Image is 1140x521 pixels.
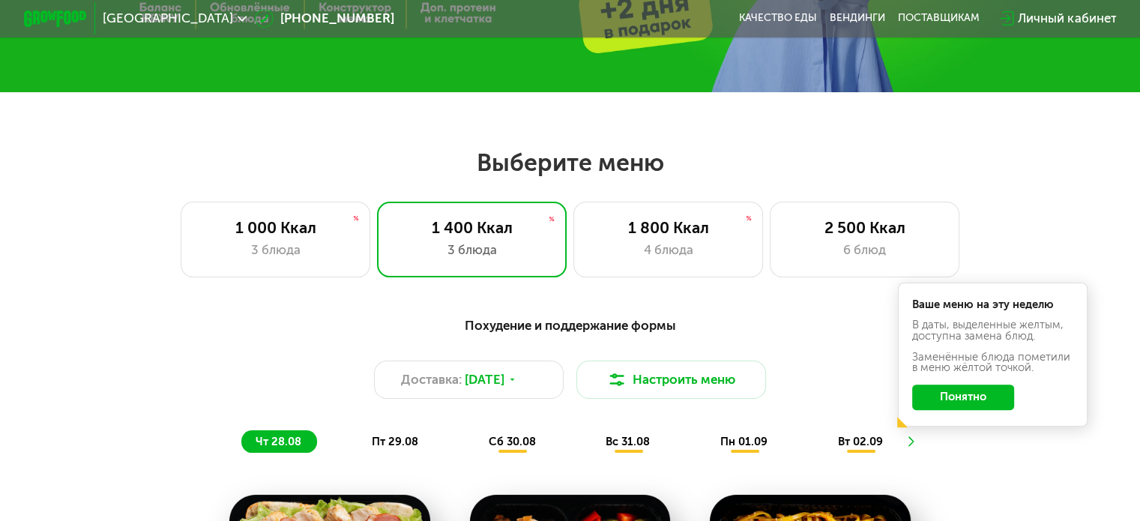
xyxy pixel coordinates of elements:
h2: Выберите меню [51,148,1090,178]
div: поставщикам [898,12,980,25]
a: [PHONE_NUMBER] [255,9,394,28]
div: 3 блюда [197,241,354,259]
button: Понятно [912,385,1014,410]
span: вт 02.09 [838,435,883,448]
div: Похудение и поддержание формы [101,316,1039,335]
span: Доставка: [401,370,462,389]
button: Настроить меню [576,361,767,399]
div: 1 000 Ккал [197,218,354,237]
div: Личный кабинет [1018,9,1116,28]
div: 3 блюда [393,241,550,259]
a: Качество еды [739,12,817,25]
div: Заменённые блюда пометили в меню жёлтой точкой. [912,352,1074,374]
span: чт 28.08 [256,435,301,448]
div: В даты, выделенные желтым, доступна замена блюд. [912,319,1074,342]
span: пт 29.08 [372,435,418,448]
div: 2 500 Ккал [786,218,943,237]
span: сб 30.08 [489,435,536,448]
a: Вендинги [830,12,885,25]
div: 1 400 Ккал [393,218,550,237]
span: пн 01.09 [720,435,767,448]
div: 4 блюда [590,241,747,259]
div: 1 800 Ккал [590,218,747,237]
div: Ваше меню на эту неделю [912,299,1074,310]
span: [GEOGRAPHIC_DATA] [103,12,233,25]
span: [DATE] [465,370,504,389]
div: 6 блюд [786,241,943,259]
span: вс 31.08 [606,435,650,448]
